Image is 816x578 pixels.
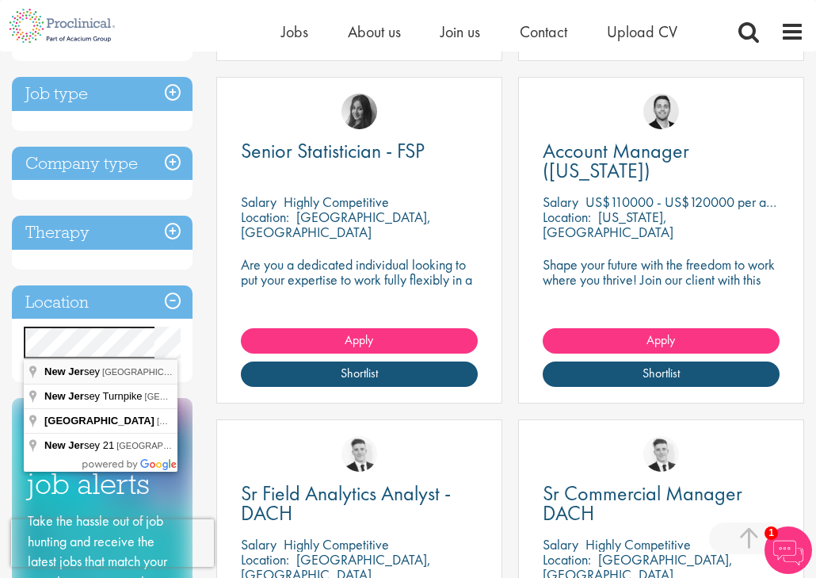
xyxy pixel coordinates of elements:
p: Highly Competitive [585,535,691,553]
span: Salary [241,193,276,211]
span: [GEOGRAPHIC_DATA], [GEOGRAPHIC_DATA], [GEOGRAPHIC_DATA] [145,392,427,401]
a: Senior Statistician - FSP [241,141,478,161]
span: sey [44,366,102,377]
a: Apply [543,328,780,354]
span: New Jer [44,439,84,451]
img: Nicolas Daniel [643,436,679,472]
span: Salary [543,193,578,211]
a: Upload CV [607,21,677,42]
span: Senior Statistician - FSP [241,137,425,164]
h3: Therapy [12,216,193,250]
span: Location: [543,208,591,226]
h3: Location [12,285,193,320]
img: Parker Jensen [643,94,679,129]
span: New Jer [44,390,84,402]
span: [GEOGRAPHIC_DATA], [GEOGRAPHIC_DATA], [GEOGRAPHIC_DATA] [116,441,398,450]
p: US$110000 - US$120000 per annum [585,193,795,211]
span: [GEOGRAPHIC_DATA], [GEOGRAPHIC_DATA] [157,416,343,426]
img: Nicolas Daniel [341,436,377,472]
span: Apply [345,331,373,348]
a: Shortlist [241,362,478,387]
p: Highly Competitive [284,535,389,553]
a: Account Manager ([US_STATE]) [543,141,780,181]
p: [US_STATE], [GEOGRAPHIC_DATA] [543,208,673,241]
h3: Sign up for job alerts [28,438,177,499]
a: About us [348,21,401,42]
img: Chatbot [765,526,812,574]
span: Location: [241,550,289,568]
p: Highly Competitive [284,193,389,211]
iframe: reCAPTCHA [11,519,214,567]
span: 1 [765,526,778,540]
p: Shape your future with the freedom to work where you thrive! Join our client with this fully remo... [543,257,780,302]
span: Sr Commercial Manager DACH [543,480,742,526]
span: Sr Field Analytics Analyst - DACH [241,480,451,526]
span: Salary [543,535,578,553]
span: [GEOGRAPHIC_DATA] [44,415,154,427]
p: Are you a dedicated individual looking to put your expertise to work fully flexibly in a remote p... [241,257,478,302]
span: Location: [241,208,289,226]
a: Shortlist [543,362,780,387]
a: Sr Commercial Manager DACH [543,484,780,523]
a: Sr Field Analytics Analyst - DACH [241,484,478,523]
span: Apply [646,331,675,348]
a: Join us [440,21,480,42]
span: sey Turnpike [44,390,145,402]
a: Contact [520,21,567,42]
img: Heidi Hennigan [341,94,377,129]
a: Apply [241,328,478,354]
h3: Company type [12,147,193,181]
a: Jobs [281,21,308,42]
span: sey 21 [44,439,116,451]
p: [GEOGRAPHIC_DATA], [GEOGRAPHIC_DATA] [241,208,431,241]
span: New Jer [44,366,84,377]
span: Salary [241,535,276,553]
span: Account Manager ([US_STATE]) [543,137,689,184]
h3: Job type [12,77,193,111]
span: Location: [543,550,591,568]
span: [GEOGRAPHIC_DATA] [102,367,193,377]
